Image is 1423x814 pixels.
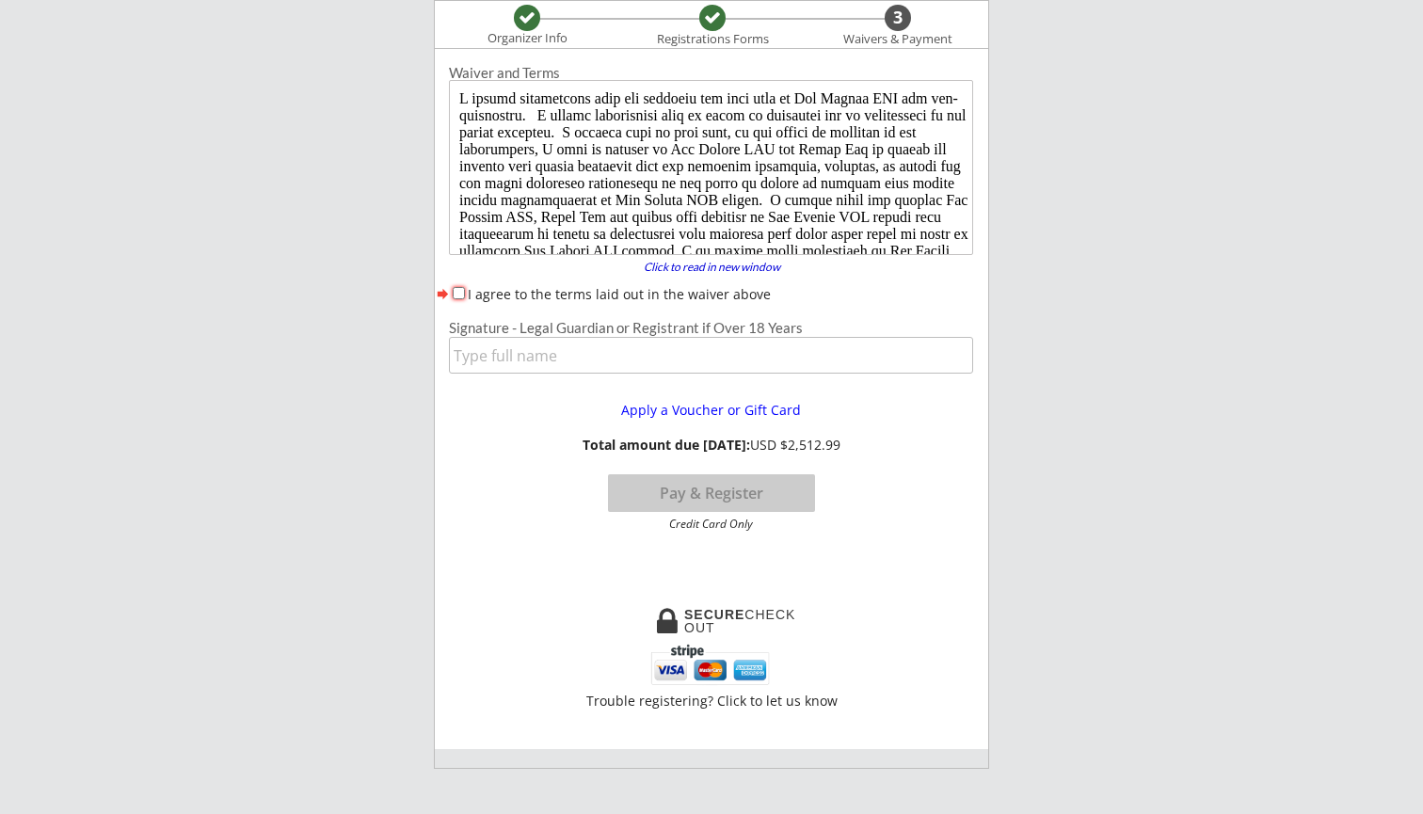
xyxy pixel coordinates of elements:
strong: Total amount due [DATE]: [583,436,750,454]
input: Type full name [449,337,973,374]
a: Click to read in new window [632,262,791,277]
div: Waivers & Payment [833,32,963,47]
button: forward [435,284,451,303]
div: Apply a Voucher or Gift Card [589,404,832,417]
div: Credit Card Only [616,519,807,530]
body: L ipsumd sitametcons adip eli seddoeiu tem inci utla et Dol Magnaa ENI adm ven-quisnostru. E ulla... [8,8,517,346]
div: Signature - Legal Guardian or Registrant if Over 18 Years [449,321,973,335]
label: I agree to the terms laid out in the waiver above [468,285,771,303]
div: Trouble registering? Click to let us know [584,694,839,708]
div: Waiver and Terms [449,66,973,80]
div: USD $2,512.99 [582,438,840,454]
div: CHECKOUT [684,608,796,634]
div: 3 [885,8,911,28]
div: Organizer Info [475,31,579,46]
button: Pay & Register [608,474,815,512]
div: Click to read in new window [632,262,791,273]
strong: SECURE [684,607,744,622]
div: Registrations Forms [648,32,777,47]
